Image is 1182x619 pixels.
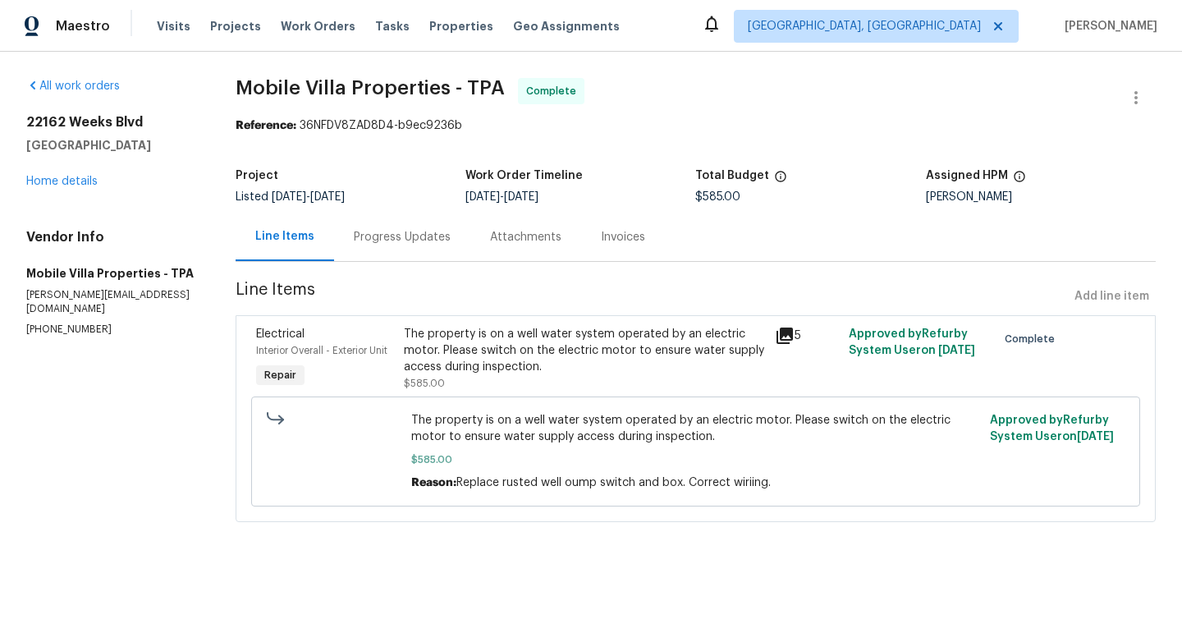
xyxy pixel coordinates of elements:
span: [GEOGRAPHIC_DATA], [GEOGRAPHIC_DATA] [748,18,981,34]
span: $585.00 [411,452,980,468]
span: Maestro [56,18,110,34]
span: Interior Overall - Exterior Unit [256,346,387,355]
span: Mobile Villa Properties - TPA [236,78,505,98]
span: Complete [526,83,583,99]
p: [PHONE_NUMBER] [26,323,196,337]
h4: Vendor Info [26,229,196,245]
div: Invoices [601,229,645,245]
span: [DATE] [272,191,306,203]
span: Approved by Refurby System User on [849,328,975,356]
h5: Project [236,170,278,181]
span: - [465,191,538,203]
a: All work orders [26,80,120,92]
span: Projects [210,18,261,34]
div: Progress Updates [354,229,451,245]
span: Listed [236,191,345,203]
span: [DATE] [938,345,975,356]
span: Approved by Refurby System User on [990,415,1114,442]
h2: 22162 Weeks Blvd [26,114,196,131]
div: Attachments [490,229,561,245]
span: Line Items [236,282,1068,312]
span: $585.00 [404,378,445,388]
span: Work Orders [281,18,355,34]
span: The hpm assigned to this work order. [1013,170,1026,191]
span: Tasks [375,21,410,32]
h5: Mobile Villa Properties - TPA [26,265,196,282]
span: [DATE] [310,191,345,203]
span: [DATE] [465,191,500,203]
b: Reference: [236,120,296,131]
a: Home details [26,176,98,187]
div: Line Items [255,228,314,245]
span: Electrical [256,328,305,340]
span: Replace rusted well oump switch and box. Correct wiriing. [456,477,771,488]
span: Reason: [411,477,456,488]
div: 5 [775,326,839,346]
div: [PERSON_NAME] [926,191,1156,203]
span: Geo Assignments [513,18,620,34]
span: The property is on a well water system operated by an electric motor. Please switch on the electr... [411,412,980,445]
span: The total cost of line items that have been proposed by Opendoor. This sum includes line items th... [774,170,787,191]
span: [DATE] [504,191,538,203]
span: Repair [258,367,303,383]
h5: Total Budget [695,170,769,181]
h5: Work Order Timeline [465,170,583,181]
h5: [GEOGRAPHIC_DATA] [26,137,196,154]
span: Visits [157,18,190,34]
p: [PERSON_NAME][EMAIL_ADDRESS][DOMAIN_NAME] [26,288,196,316]
span: [PERSON_NAME] [1058,18,1157,34]
span: $585.00 [695,191,740,203]
div: 36NFDV8ZAD8D4-b9ec9236b [236,117,1156,134]
h5: Assigned HPM [926,170,1008,181]
span: Complete [1005,331,1061,347]
div: The property is on a well water system operated by an electric motor. Please switch on the electr... [404,326,764,375]
span: - [272,191,345,203]
span: Properties [429,18,493,34]
span: [DATE] [1077,431,1114,442]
